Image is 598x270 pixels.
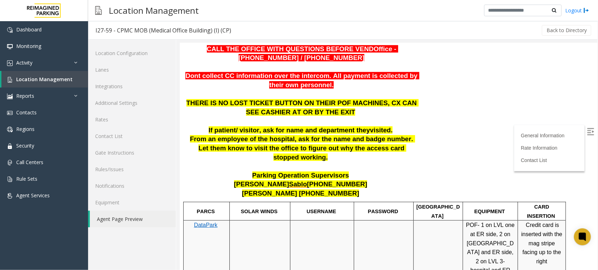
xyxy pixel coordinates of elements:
[16,59,32,66] span: Activity
[14,179,38,185] a: DataPark
[95,26,231,35] div: I27-59 - CPMC MOB (Medical Office Building) (I) (CP)
[7,77,13,83] img: 'icon'
[584,7,589,14] img: logout
[7,176,13,182] img: 'icon'
[407,85,414,92] img: Open/Close Sidebar Menu
[16,92,34,99] span: Reports
[105,2,202,19] h3: Location Management
[88,78,176,95] a: Integrations
[73,128,169,136] span: Parking Operation Supervisors
[16,175,37,182] span: Rule Sets
[190,83,213,91] span: visited.
[29,83,190,91] span: If patient/ visitor, ask for name and department they
[237,161,280,176] span: [GEOGRAPHIC_DATA]
[88,45,176,61] a: Location Configuration
[341,114,367,120] a: Contact List
[16,26,42,33] span: Dashboard
[286,179,337,239] span: POF- 1 on LVL one at ER side, 2 on [GEOGRAPHIC_DATA] and ER side, 2 on LVL 3- hospital and ER side
[7,193,13,199] img: 'icon'
[27,2,194,10] span: CALL THE OFFICE WITH QUESTIONS BEFORE VEND
[7,56,239,73] span: THERE IS NO LOST TICKET BUTTON ON THEIR POF MACHINES, CX CAN SEE CASHIER AT OR BY THE EXIT
[341,90,385,95] a: General Information
[127,166,156,171] span: USERNAME
[16,76,73,83] span: Location Management
[7,44,13,49] img: 'icon'
[95,2,102,19] img: pageIcon
[341,179,383,221] span: Credit card is inserted with the mag stripe facing up to the right
[341,102,378,108] a: Rate Information
[17,166,35,171] span: PARCS
[88,95,176,111] a: Additional Settings
[16,142,34,149] span: Security
[88,161,176,178] a: Rules/Issues
[59,2,218,19] span: Office - [PHONE_NUMBER] / [PHONE_NUMBER]
[7,143,13,149] img: 'icon'
[7,160,13,166] img: 'icon'
[88,128,176,144] a: Contact List
[109,137,127,145] span: Sablo
[295,166,325,171] span: EQUIPMENT
[565,7,589,14] a: Logout
[7,127,13,132] img: 'icon'
[6,29,239,46] span: Dont collect CC information over the intercom. All payment is collected by their own personnel.
[16,43,41,49] span: Monitoring
[7,94,13,99] img: 'icon'
[7,27,13,33] img: 'icon'
[62,146,180,154] span: [PERSON_NAME] [PHONE_NUMBER]
[88,61,176,78] a: Lanes
[16,192,50,199] span: Agent Services
[1,71,88,88] a: Location Management
[347,161,376,176] span: CARD INSERTION
[90,211,176,227] a: Agent Page Preview
[88,111,176,128] a: Rates
[10,92,235,118] span: From an employee of the hospital, ask for the name and badge number. Let them know to visit the o...
[188,166,218,171] span: PASSWORD
[54,137,110,145] span: [PERSON_NAME]
[88,178,176,194] a: Notifications
[7,110,13,116] img: 'icon'
[61,166,98,171] span: SOLAR WINDS
[88,144,176,161] a: Gate Instructions
[88,194,176,211] a: Equipment
[16,126,35,132] span: Regions
[16,109,37,116] span: Contacts
[7,60,13,66] img: 'icon'
[127,137,187,145] span: [PHONE_NUMBER]
[16,159,43,166] span: Call Centers
[542,25,591,36] button: Back to Directory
